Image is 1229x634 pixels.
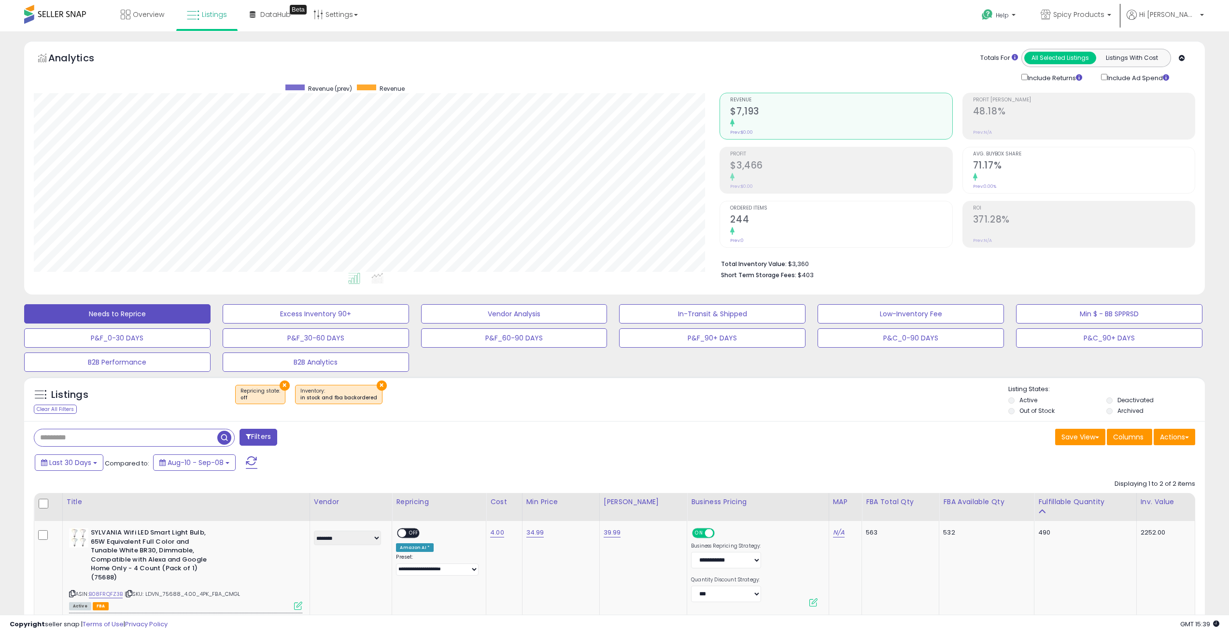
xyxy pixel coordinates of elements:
h5: Listings [51,388,88,402]
button: Min $ - BB SPPRSD [1016,304,1202,324]
span: OFF [407,529,422,537]
span: Profit [PERSON_NAME] [973,98,1195,103]
div: Business Pricing [691,497,824,507]
button: In-Transit & Shipped [619,304,805,324]
b: Total Inventory Value: [721,260,787,268]
button: Save View [1055,429,1105,445]
div: Min Price [526,497,595,507]
label: Business Repricing Strategy: [691,543,761,549]
button: Needs to Reprice [24,304,211,324]
span: $403 [798,270,814,280]
div: Title [67,497,306,507]
div: Cost [490,497,518,507]
strong: Copyright [10,620,45,629]
span: Spicy Products [1053,10,1104,19]
button: Excess Inventory 90+ [223,304,409,324]
div: 563 [866,528,932,537]
span: All listings currently available for purchase on Amazon [69,602,91,610]
img: 31xtzNxQWpL._SL40_.jpg [69,528,88,548]
div: FBA Total Qty [866,497,935,507]
div: off [240,394,280,401]
span: 2025-10-9 15:39 GMT [1180,620,1219,629]
div: MAP [833,497,858,507]
small: Prev: $0.00 [730,129,753,135]
label: Archived [1117,407,1144,415]
span: Compared to: [105,459,149,468]
label: Deactivated [1117,396,1154,404]
label: Active [1019,396,1037,404]
span: Listings [202,10,227,19]
small: Prev: $0.00 [730,183,753,189]
button: B2B Analytics [223,352,409,372]
button: Low-Inventory Fee [818,304,1004,324]
button: P&F_60-90 DAYS [421,328,607,348]
span: Avg. Buybox Share [973,152,1195,157]
span: Repricing state : [240,387,280,402]
span: FBA [93,602,109,610]
button: Vendor Analysis [421,304,607,324]
span: DataHub [260,10,291,19]
li: $3,360 [721,257,1188,269]
div: Repricing [396,497,482,507]
h5: Analytics [48,51,113,67]
span: Overview [133,10,164,19]
a: Privacy Policy [125,620,168,629]
small: Prev: N/A [973,238,992,243]
span: Ordered Items [730,206,952,211]
span: Hi [PERSON_NAME] [1139,10,1197,19]
h2: 244 [730,214,952,227]
button: P&F_0-30 DAYS [24,328,211,348]
div: Totals For [980,54,1018,63]
button: Listings With Cost [1096,52,1168,64]
h2: 71.17% [973,160,1195,173]
h2: $3,466 [730,160,952,173]
h2: 48.18% [973,106,1195,119]
a: 4.00 [490,528,504,537]
div: seller snap | | [10,620,168,629]
div: Fulfillable Quantity [1038,497,1132,507]
a: Terms of Use [83,620,124,629]
button: Aug-10 - Sep-08 [153,454,236,471]
b: SYLVANIA Wifi LED Smart Light Bulb, 65W Equivalent Full Color and Tunable White BR30, Dimmable, C... [91,528,208,584]
button: P&C_90+ DAYS [1016,328,1202,348]
div: Displaying 1 to 2 of 2 items [1115,479,1195,489]
label: Out of Stock [1019,407,1055,415]
div: 490 [1038,528,1129,537]
div: Amazon AI * [396,543,434,552]
span: Last 30 Days [49,458,91,467]
a: 34.99 [526,528,544,537]
a: B08FRQFZ3B [89,590,123,598]
div: 2252.00 [1141,528,1187,537]
button: P&F_30-60 DAYS [223,328,409,348]
span: Revenue (prev) [308,85,352,93]
div: ASIN: [69,528,302,609]
button: Filters [240,429,277,446]
div: Preset: [396,554,479,576]
div: FBA Available Qty [943,497,1030,507]
h2: 371.28% [973,214,1195,227]
button: Columns [1107,429,1152,445]
button: × [377,380,387,391]
a: 39.99 [604,528,621,537]
h2: $7,193 [730,106,952,119]
button: Actions [1154,429,1195,445]
button: P&F_90+ DAYS [619,328,805,348]
th: CSV column name: cust_attr_1_Vendor [310,493,392,521]
span: Inventory : [300,387,377,402]
div: [PERSON_NAME] [604,497,683,507]
div: Vendor [314,497,388,507]
div: Clear All Filters [34,405,77,414]
button: All Selected Listings [1024,52,1096,64]
span: Revenue [730,98,952,103]
a: Help [974,1,1025,31]
div: Include Ad Spend [1094,72,1185,83]
div: Include Returns [1014,72,1094,83]
div: Tooltip anchor [290,5,307,14]
span: | SKU: LDVN_75688_4.00_4PK_FBA_CMGL [125,590,240,598]
span: Columns [1113,432,1144,442]
small: Prev: N/A [973,129,992,135]
span: ROI [973,206,1195,211]
span: Profit [730,152,952,157]
div: Inv. value [1141,497,1191,507]
p: Listing States: [1008,385,1205,394]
